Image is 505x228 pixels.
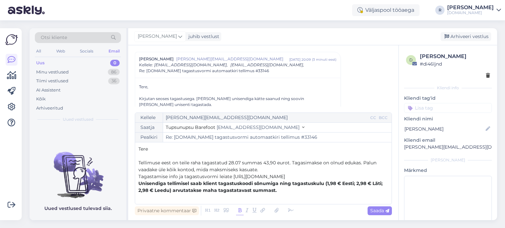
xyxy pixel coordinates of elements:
[377,115,389,121] div: BCC
[55,47,66,55] div: Web
[36,96,46,102] div: Kõik
[166,124,304,131] button: Tupsunupsu Barefoot [EMAIL_ADDRESS][DOMAIN_NAME]
[36,87,60,93] div: AI Assistent
[138,180,384,193] span: Unisendiga tellimisel saab klient tagastuskoodi sõnumiga ning tagastuskulu (1,98 € Eesti; 2,98 € ...
[36,78,68,84] div: Tiimi vestlused
[352,4,420,16] div: Väljaspool tööaega
[447,5,501,15] a: [PERSON_NAME][DOMAIN_NAME]
[404,115,492,122] p: Kliendi nimi
[139,56,174,62] span: [PERSON_NAME]
[420,60,490,68] div: # di46ljnd
[186,33,219,40] div: juhib vestlust
[139,96,336,108] div: Kirjutan seoses tagastusega. [PERSON_NAME] unisendiga kätte saanud ning soovin [PERSON_NAME] unis...
[41,34,67,41] span: Otsi kliente
[108,78,120,84] div: 36
[230,62,304,67] span: [EMAIL_ADDRESS][DOMAIN_NAME],
[154,62,228,67] span: [EMAIL_ADDRESS][DOMAIN_NAME],
[44,205,112,212] p: Uued vestlused tulevad siia.
[36,69,69,75] div: Minu vestlused
[135,133,163,142] div: Pealkiri
[289,57,311,62] div: [DATE] 20:09
[404,125,484,133] input: Lisa nimi
[420,52,490,60] div: [PERSON_NAME]
[404,167,492,174] p: Märkmed
[447,5,494,10] div: [PERSON_NAME]
[369,115,377,121] div: CC
[163,133,392,142] input: Write subject here...
[135,113,163,122] div: Kellele
[110,60,120,66] div: 0
[176,56,289,62] span: [PERSON_NAME][EMAIL_ADDRESS][DOMAIN_NAME]
[404,144,492,151] p: [PERSON_NAME][EMAIL_ADDRESS][DOMAIN_NAME]
[139,62,153,67] span: Kellele :
[138,146,148,152] span: Tere
[138,160,378,173] span: Tellimuse eest on teile raha tagastatud 28.07 summas 43,90 eurot. Tagasimakse on olnud edukas. Pa...
[36,105,63,112] div: Arhiveeritud
[135,123,163,132] div: Saatja
[447,10,494,15] div: [DOMAIN_NAME]
[139,68,269,74] span: Re: [DOMAIN_NAME] tagastusvormi automaatkiri tellimus #33146
[166,124,215,130] span: Tupsunupsu Barefoot
[409,57,413,62] span: d
[138,33,177,40] span: [PERSON_NAME]
[36,60,45,66] div: Uus
[217,124,300,130] span: [EMAIL_ADDRESS][DOMAIN_NAME]
[441,32,491,41] div: Arhiveeri vestlus
[107,47,121,55] div: Email
[135,206,199,215] div: Privaatne kommentaar
[139,84,336,173] div: Tere,
[370,208,389,214] span: Saada
[35,47,42,55] div: All
[404,157,492,163] div: [PERSON_NAME]
[163,113,369,122] input: Recepient...
[404,103,492,113] input: Lisa tag
[138,174,285,179] span: Tagastamise info ja tagastusvormi leiate [URL][DOMAIN_NAME]
[63,116,93,122] span: Uued vestlused
[404,137,492,144] p: Kliendi email
[435,6,445,15] div: R
[30,140,126,199] img: No chats
[108,69,120,75] div: 86
[79,47,95,55] div: Socials
[404,85,492,91] div: Kliendi info
[312,57,336,62] div: ( 3 minuti eest )
[5,33,18,46] img: Askly Logo
[404,95,492,102] p: Kliendi tag'id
